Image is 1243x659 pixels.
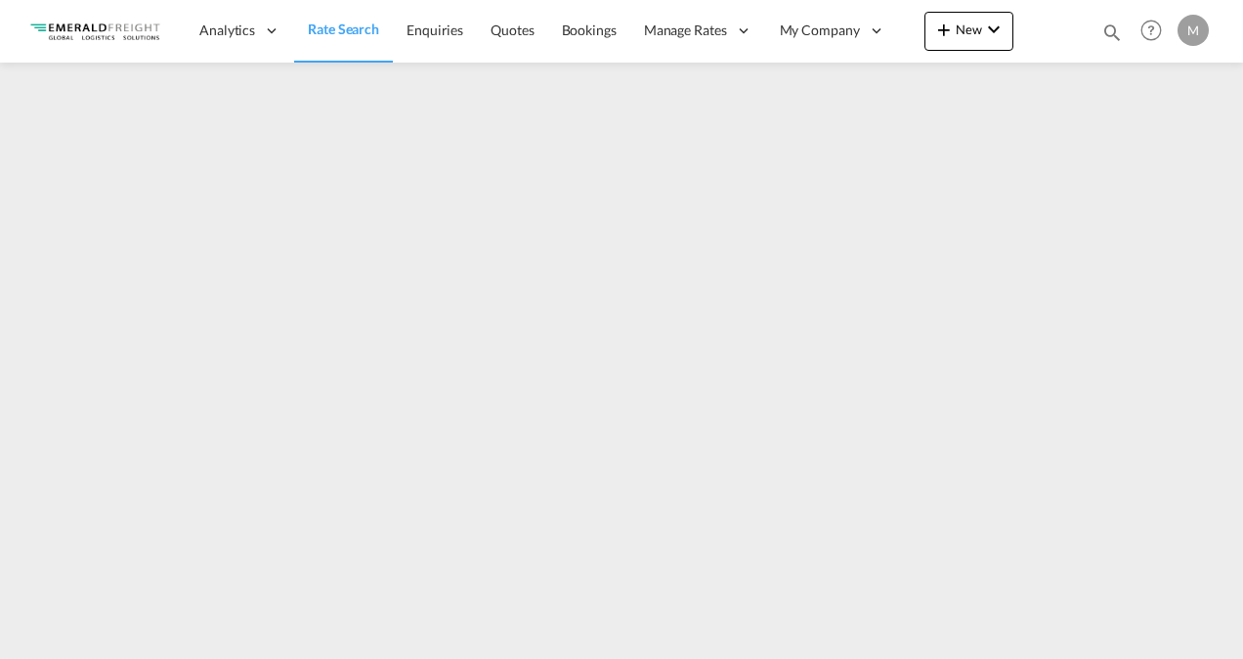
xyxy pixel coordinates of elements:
[562,22,617,38] span: Bookings
[982,18,1006,41] md-icon: icon-chevron-down
[1178,15,1209,46] div: M
[780,21,860,40] span: My Company
[199,21,255,40] span: Analytics
[491,22,534,38] span: Quotes
[932,18,956,41] md-icon: icon-plus 400-fg
[924,12,1013,51] button: icon-plus 400-fgNewicon-chevron-down
[644,21,727,40] span: Manage Rates
[1135,14,1178,49] div: Help
[1135,14,1168,47] span: Help
[1101,22,1123,43] md-icon: icon-magnify
[29,9,161,53] img: c4318bc049f311eda2ff698fe6a37287.png
[932,22,1006,37] span: New
[1101,22,1123,51] div: icon-magnify
[407,22,463,38] span: Enquiries
[308,21,379,37] span: Rate Search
